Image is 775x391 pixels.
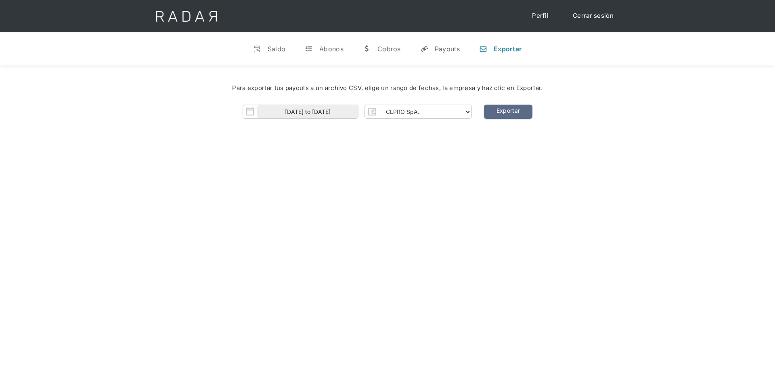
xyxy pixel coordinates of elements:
div: n [479,45,487,53]
a: Perfil [524,8,557,24]
div: Exportar [494,45,522,53]
a: Cerrar sesión [565,8,622,24]
a: Exportar [484,105,532,119]
div: Payouts [435,45,460,53]
div: v [253,45,261,53]
div: Abonos [319,45,344,53]
div: t [305,45,313,53]
form: Form [243,105,472,119]
div: w [363,45,371,53]
div: Para exportar tus payouts a un archivo CSV, elige un rango de fechas, la empresa y haz clic en Ex... [24,84,751,93]
div: Cobros [377,45,401,53]
div: y [420,45,428,53]
div: Saldo [268,45,286,53]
